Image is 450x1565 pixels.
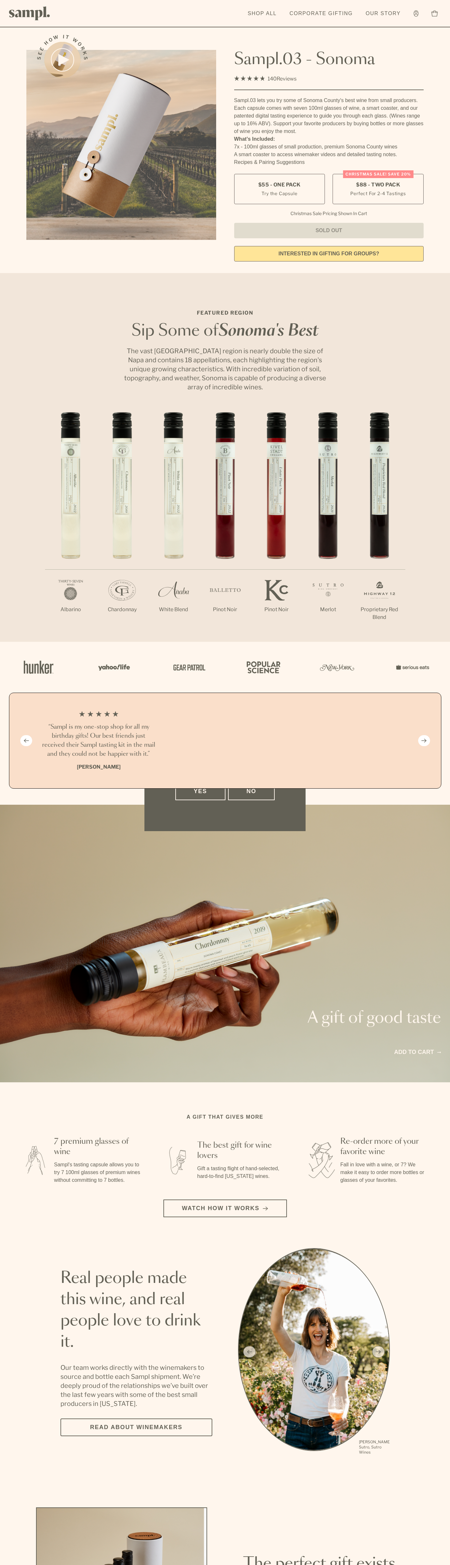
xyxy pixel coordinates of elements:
li: 6 / 7 [302,412,354,634]
a: Our Story [363,6,404,21]
button: Previous slide [20,735,32,746]
button: No [228,782,275,800]
small: Perfect For 2-4 Tastings [350,190,406,197]
li: 3 / 7 [148,412,199,634]
p: [PERSON_NAME] Sutro, Sutro Wines [359,1439,390,1455]
small: Try the Capsule [262,190,297,197]
p: Pinot Noir [199,606,251,613]
li: 7 / 7 [354,412,405,642]
a: Add to cart [394,1048,441,1057]
li: 2 / 7 [96,412,148,634]
ul: carousel [238,1248,390,1456]
div: 140Reviews [234,74,297,83]
span: $88 - Two Pack [356,181,400,188]
p: Chardonnay [96,606,148,613]
li: 1 / 4 [41,706,157,775]
p: Albarino [45,606,96,613]
button: Sold Out [234,223,424,238]
div: slide 1 [238,1248,390,1456]
button: Yes [175,782,225,800]
span: $55 - One Pack [258,181,301,188]
li: 4 / 7 [199,412,251,634]
p: A gift of good taste [249,1010,441,1026]
img: Sampl.03 - Sonoma [26,50,216,240]
li: 1 / 7 [45,412,96,634]
b: [PERSON_NAME] [77,764,121,770]
p: Proprietary Red Blend [354,606,405,621]
img: Sampl logo [9,6,50,20]
div: Christmas SALE! Save 20% [343,170,413,178]
p: Pinot Noir [251,606,302,613]
h3: “Sampl is my one-stop shop for all my birthday gifts! Our best friends just received their Sampl ... [41,723,157,759]
li: 5 / 7 [251,412,302,634]
button: See how it works [44,42,80,78]
a: Shop All [244,6,280,21]
a: interested in gifting for groups? [234,246,424,261]
a: Corporate Gifting [286,6,356,21]
button: Next slide [418,735,430,746]
p: Merlot [302,606,354,613]
p: White Blend [148,606,199,613]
